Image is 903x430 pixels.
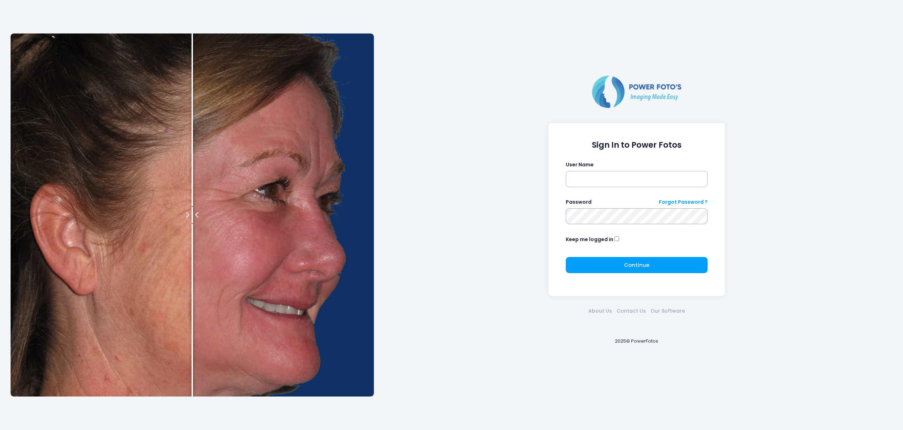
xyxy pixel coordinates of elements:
[566,140,708,150] h1: Sign In to Power Fotos
[624,261,649,269] span: Continue
[586,307,614,315] a: About Us
[566,257,708,273] button: Continue
[659,198,708,206] a: Forgot Password ?
[566,198,592,206] label: Password
[589,74,684,109] img: Logo
[381,326,892,356] div: 2025© PowerFotos
[566,236,613,243] label: Keep me logged in
[566,161,594,168] label: User Name
[614,307,648,315] a: Contact Us
[648,307,687,315] a: Our Software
